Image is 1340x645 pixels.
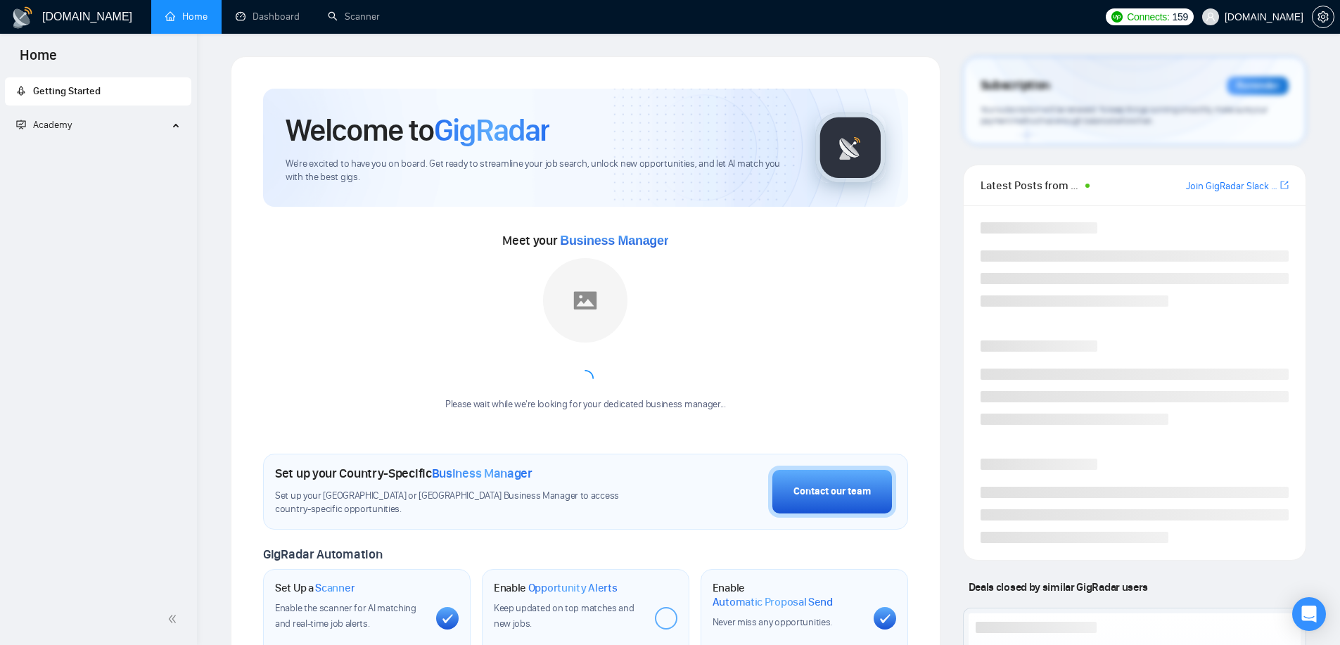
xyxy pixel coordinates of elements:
[432,466,532,481] span: Business Manager
[328,11,380,23] a: searchScanner
[543,258,627,343] img: placeholder.png
[981,177,1081,194] span: Latest Posts from the GigRadar Community
[1280,179,1289,192] a: export
[713,616,832,628] span: Never miss any opportunities.
[275,466,532,481] h1: Set up your Country-Specific
[263,547,382,562] span: GigRadar Automation
[286,111,549,149] h1: Welcome to
[494,581,618,595] h1: Enable
[315,581,355,595] span: Scanner
[16,120,26,129] span: fund-projection-screen
[437,398,734,411] div: Please wait while we're looking for your dedicated business manager...
[713,595,833,609] span: Automatic Proposal Send
[528,581,618,595] span: Opportunity Alerts
[1227,77,1289,95] div: Reminder
[502,233,668,248] span: Meet your
[713,581,862,608] h1: Enable
[575,368,596,389] span: loading
[981,74,1050,98] span: Subscription
[1111,11,1123,23] img: upwork-logo.png
[8,45,68,75] span: Home
[1173,9,1188,25] span: 159
[1292,597,1326,631] div: Open Intercom Messenger
[560,234,668,248] span: Business Manager
[5,77,191,106] li: Getting Started
[1206,12,1215,22] span: user
[165,11,208,23] a: homeHome
[1280,179,1289,191] span: export
[1312,6,1334,28] button: setting
[16,119,72,131] span: Academy
[275,490,648,516] span: Set up your [GEOGRAPHIC_DATA] or [GEOGRAPHIC_DATA] Business Manager to access country-specific op...
[1127,9,1169,25] span: Connects:
[768,466,896,518] button: Contact our team
[981,104,1268,127] span: Your subscription will be renewed. To keep things running smoothly, make sure your payment method...
[815,113,886,183] img: gigradar-logo.png
[33,119,72,131] span: Academy
[1312,11,1334,23] a: setting
[11,6,34,29] img: logo
[33,85,101,97] span: Getting Started
[16,86,26,96] span: rocket
[275,602,416,630] span: Enable the scanner for AI matching and real-time job alerts.
[1313,11,1334,23] span: setting
[494,602,634,630] span: Keep updated on top matches and new jobs.
[167,612,181,626] span: double-left
[236,11,300,23] a: dashboardDashboard
[963,575,1154,599] span: Deals closed by similar GigRadar users
[1186,179,1277,194] a: Join GigRadar Slack Community
[286,158,793,184] span: We're excited to have you on board. Get ready to streamline your job search, unlock new opportuni...
[434,111,549,149] span: GigRadar
[793,484,871,499] div: Contact our team
[275,581,355,595] h1: Set Up a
